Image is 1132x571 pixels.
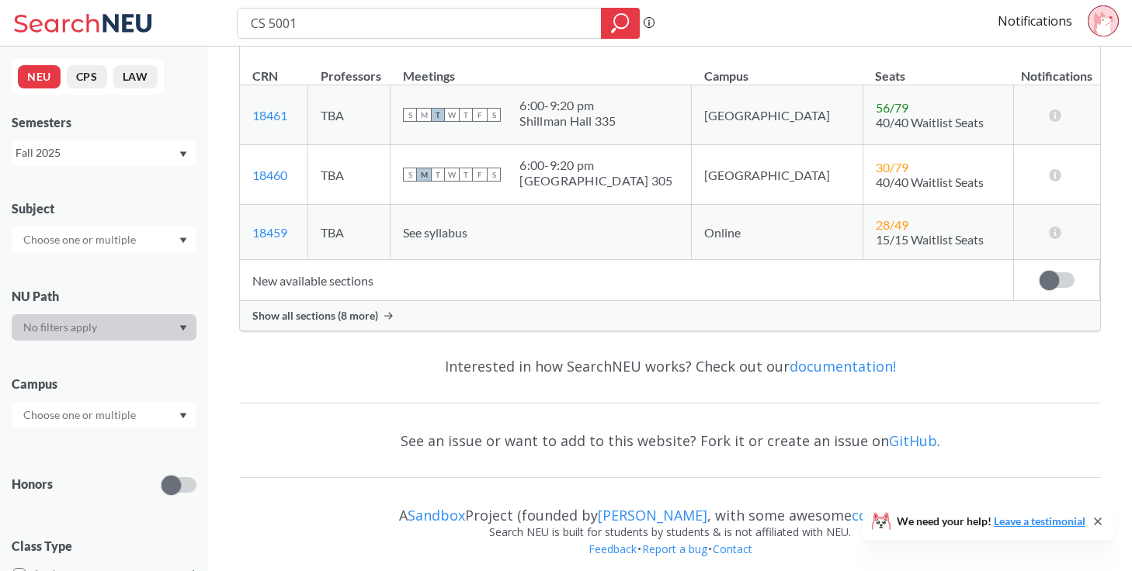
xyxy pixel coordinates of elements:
[240,260,1014,301] td: New available sections
[179,325,187,331] svg: Dropdown arrow
[12,288,196,305] div: NU Path
[519,173,672,189] div: [GEOGRAPHIC_DATA] 305
[876,160,908,175] span: 30 / 79
[239,344,1101,389] div: Interested in how SearchNEU works? Check out our
[519,157,672,173] div: 6:00 - 9:20 pm
[12,227,196,253] div: Dropdown arrow
[1014,52,1100,85] th: Notifications
[889,431,937,450] a: GitHub
[12,114,196,131] div: Semesters
[12,402,196,428] div: Dropdown arrow
[252,168,287,182] a: 18460
[16,144,178,161] div: Fall 2025
[692,85,863,145] td: [GEOGRAPHIC_DATA]
[445,168,459,182] span: W
[692,52,863,85] th: Campus
[712,542,753,556] a: Contact
[249,10,590,36] input: Class, professor, course number, "phrase"
[641,542,708,556] a: Report a bug
[852,506,938,524] a: contributors
[408,506,465,524] a: Sandbox
[598,506,707,524] a: [PERSON_NAME]
[308,52,391,85] th: Professors
[403,108,417,122] span: S
[897,516,1085,527] span: We need your help!
[391,52,692,85] th: Meetings
[252,67,278,85] div: CRN
[876,175,984,189] span: 40/40 Waitlist Seats
[179,237,187,244] svg: Dropdown arrow
[994,514,1085,528] a: Leave a testimonial
[611,12,630,34] svg: magnifying glass
[692,205,863,260] td: Online
[252,108,287,123] a: 18461
[239,418,1101,463] div: See an issue or want to add to this website? Fork it or create an issue on .
[487,108,501,122] span: S
[417,108,431,122] span: M
[308,85,391,145] td: TBA
[692,145,863,205] td: [GEOGRAPHIC_DATA]
[417,168,431,182] span: M
[473,168,487,182] span: F
[403,168,417,182] span: S
[67,65,107,88] button: CPS
[308,205,391,260] td: TBA
[431,168,445,182] span: T
[12,375,196,393] div: Campus
[473,108,487,122] span: F
[588,542,637,556] a: Feedback
[876,115,984,130] span: 40/40 Waitlist Seats
[876,232,984,247] span: 15/15 Waitlist Seats
[239,493,1101,524] div: A Project (founded by , with some awesome )
[601,8,640,39] div: magnifying glass
[16,406,146,424] input: Choose one or multiple
[239,524,1101,541] div: Search NEU is built for students by students & is not affiliated with NEU.
[876,100,908,115] span: 56 / 79
[12,476,53,493] p: Honors
[240,301,1100,330] div: Show all sections (8 more)
[519,113,616,129] div: Shillman Hall 335
[459,108,473,122] span: T
[179,413,187,419] svg: Dropdown arrow
[252,309,378,323] span: Show all sections (8 more)
[519,98,616,113] div: 6:00 - 9:20 pm
[179,151,187,157] svg: Dropdown arrow
[876,217,908,232] span: 28 / 49
[431,108,445,122] span: T
[12,538,196,555] span: Class Type
[12,200,196,217] div: Subject
[445,108,459,122] span: W
[863,52,1014,85] th: Seats
[252,225,287,240] a: 18459
[12,140,196,165] div: Fall 2025Dropdown arrow
[487,168,501,182] span: S
[459,168,473,182] span: T
[113,65,158,88] button: LAW
[16,230,146,249] input: Choose one or multiple
[18,65,61,88] button: NEU
[12,314,196,341] div: Dropdown arrow
[308,145,391,205] td: TBA
[790,357,896,375] a: documentation!
[998,12,1072,29] a: Notifications
[403,225,467,240] span: See syllabus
